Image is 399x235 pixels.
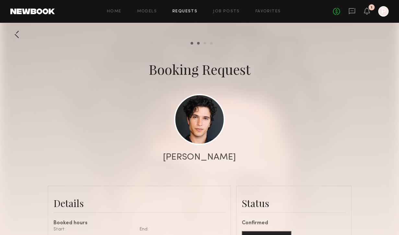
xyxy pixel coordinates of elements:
div: Booking Request [149,60,251,78]
div: Status [242,197,346,210]
a: Favorites [255,9,281,14]
div: [PERSON_NAME] [163,153,236,162]
div: Booked hours [53,221,225,226]
a: Models [137,9,157,14]
a: Home [107,9,122,14]
div: Confirmed [242,221,346,226]
a: P [378,6,389,17]
div: Start: [53,226,135,233]
div: End: [139,226,220,233]
a: Job Posts [213,9,240,14]
div: Details [53,197,225,210]
div: 1 [371,6,372,9]
a: Requests [172,9,197,14]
